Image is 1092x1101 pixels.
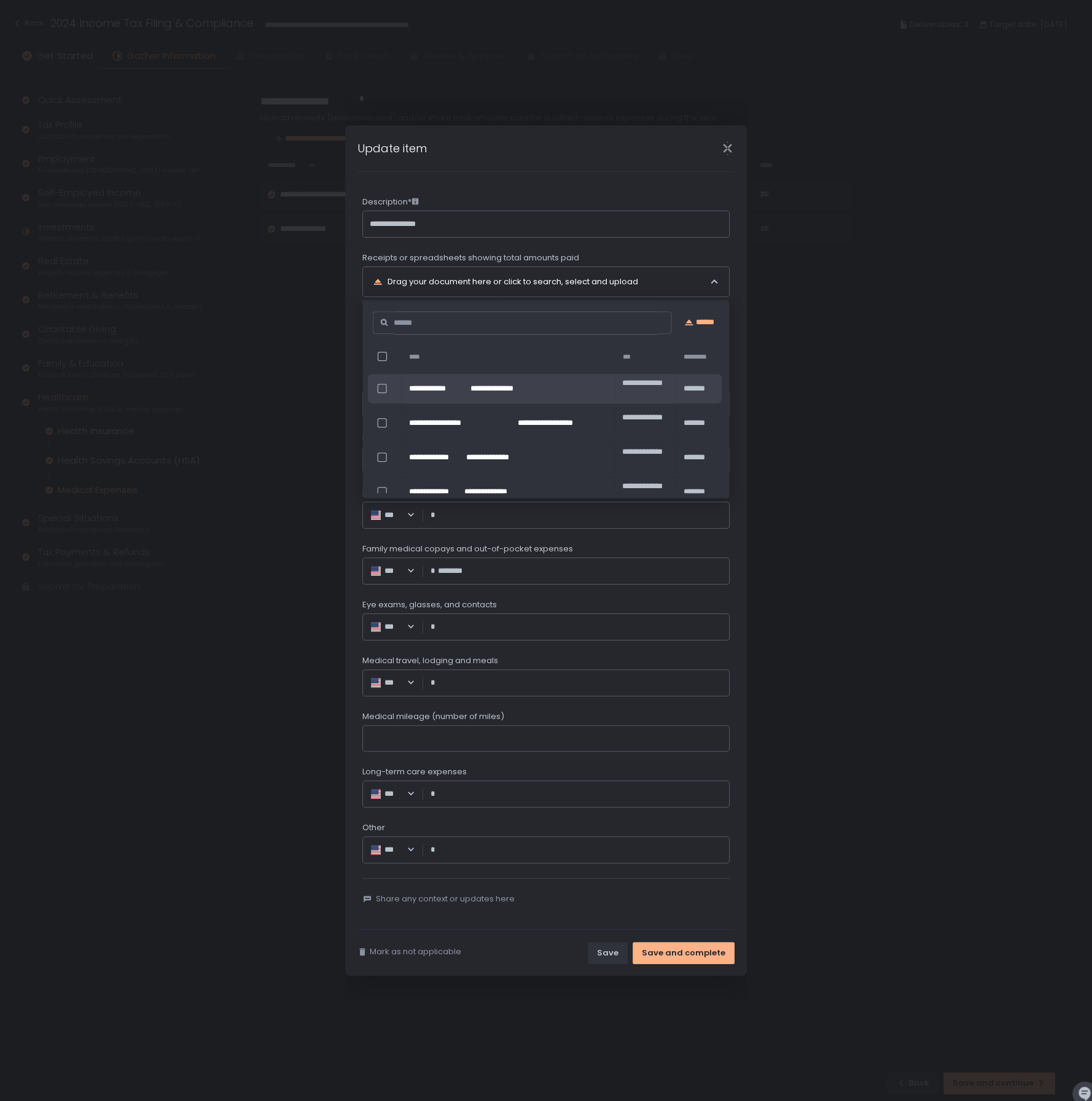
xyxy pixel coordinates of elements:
input: Search for option [400,788,405,800]
div: Save and complete [642,947,725,959]
button: Mark as not applicable [357,946,461,957]
span: Mark as not applicable [370,946,461,957]
span: Other [362,822,385,833]
span: Receipts or spreadsheets showing total amounts paid [362,252,579,263]
span: Medical travel, lodging and meals [362,655,498,666]
button: Save and complete [633,942,735,964]
div: Search for option [370,788,415,800]
div: Search for option [370,509,415,521]
span: Medical mileage (number of miles) [362,711,504,722]
div: Search for option [370,621,415,633]
input: Search for option [400,509,405,521]
input: Search for option [400,621,405,633]
input: Search for option [400,565,405,577]
span: Eye exams, glasses, and contacts [362,599,497,610]
span: Share any context or updates here [376,893,515,905]
div: Search for option [370,565,415,577]
span: Description* [362,196,419,208]
span: Family medical copays and out-of-pocket expenses [362,543,573,554]
button: Save [588,942,628,964]
h1: Update item [357,140,427,157]
input: Search for option [400,844,405,856]
div: Search for option [370,677,415,689]
span: Long-term care expenses [362,766,467,777]
input: Search for option [400,677,405,689]
div: Save [597,947,618,959]
div: Search for option [370,844,415,856]
div: Close [708,141,747,155]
